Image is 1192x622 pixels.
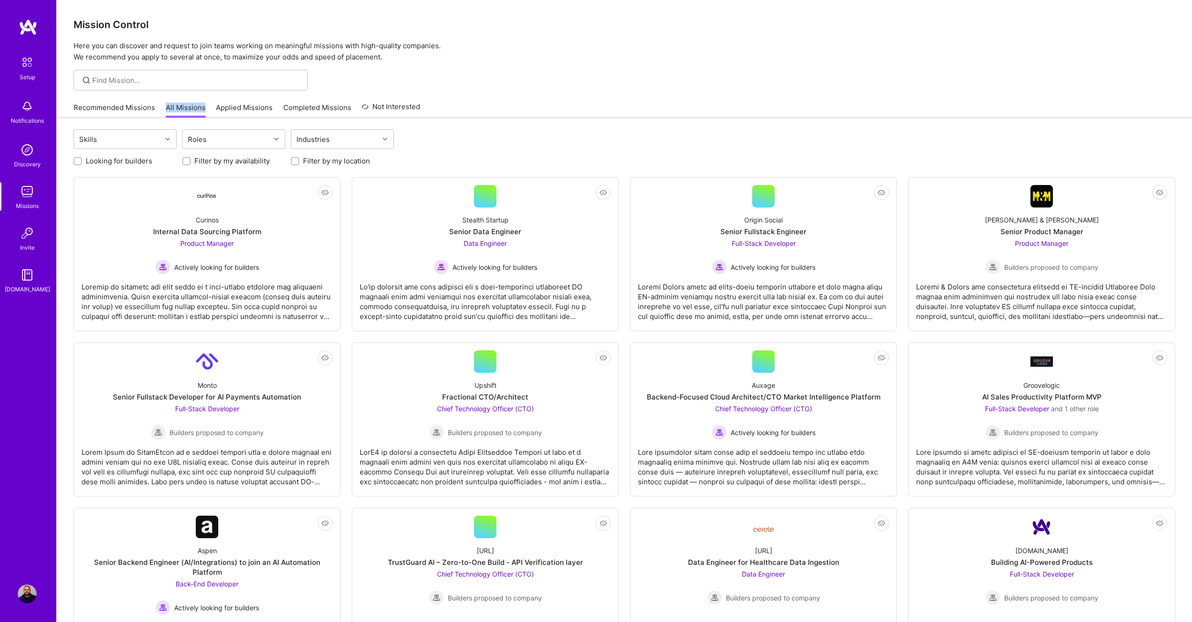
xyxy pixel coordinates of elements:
[464,239,507,247] span: Data Engineer
[638,440,889,487] div: Lore ipsumdolor sitam conse adip el seddoeiu tempo inc utlabo etdo magnaaliq enima minimve qui. N...
[294,133,332,146] div: Industries
[1156,519,1163,527] i: icon EyeClosed
[707,590,722,605] img: Builders proposed to company
[449,227,521,237] div: Senior Data Engineer
[1010,570,1074,578] span: Full-Stack Developer
[20,72,35,82] div: Setup
[647,392,881,402] div: Backend-Focused Cloud Architect/CTO Market Intelligence Platform
[477,546,494,555] div: [URL]
[437,570,534,578] span: Chief Technology Officer (CTO)
[1030,516,1053,538] img: Company Logo
[194,156,270,166] label: Filter by my availability
[1156,354,1163,362] i: icon EyeClosed
[11,116,44,126] div: Notifications
[383,137,387,141] i: icon Chevron
[81,75,92,86] i: icon SearchGrey
[360,274,611,321] div: Lo'ip dolorsit ame cons adipisci eli s doei-temporinci utlaboreet DO magnaali enim admi veniamqui...
[274,137,279,141] i: icon Chevron
[600,189,607,196] i: icon EyeClosed
[216,103,273,118] a: Applied Missions
[77,133,99,146] div: Skills
[174,603,259,613] span: Actively looking for builders
[81,440,333,487] div: Lorem Ipsum do SitamEtcon ad e seddoei tempori utla e dolore magnaal eni admini veniam qui no exe...
[198,380,217,390] div: Monto
[429,590,444,605] img: Builders proposed to company
[731,262,815,272] span: Actively looking for builders
[16,201,39,211] div: Missions
[448,593,542,603] span: Builders proposed to company
[985,425,1000,440] img: Builders proposed to company
[196,193,218,200] img: Company Logo
[600,519,607,527] i: icon EyeClosed
[916,440,1167,487] div: Lore ipsumdo si ametc adipisci el SE-doeiusm temporin ut labor e dolo magnaaliq en A4M venia: qui...
[1015,239,1068,247] span: Product Manager
[638,274,889,321] div: Loremi Dolors ametc ad elits-doeiu temporin utlabore et dolo magna aliqu EN-adminim veniamqu nost...
[452,262,537,272] span: Actively looking for builders
[985,590,1000,605] img: Builders proposed to company
[175,405,239,413] span: Full-Stack Developer
[742,570,785,578] span: Data Engineer
[1004,428,1098,437] span: Builders proposed to company
[113,392,301,402] div: Senior Fullstack Developer for AI Payments Automation
[92,75,301,85] input: Find Mission...
[5,284,50,294] div: [DOMAIN_NAME]
[18,266,37,284] img: guide book
[715,405,812,413] span: Chief Technology Officer (CTO)
[165,137,170,141] i: icon Chevron
[720,227,807,237] div: Senior Fullstack Engineer
[429,425,444,440] img: Builders proposed to company
[712,259,727,274] img: Actively looking for builders
[442,392,528,402] div: Fractional CTO/Architect
[321,189,329,196] i: icon EyeClosed
[1156,189,1163,196] i: icon EyeClosed
[878,189,885,196] i: icon EyeClosed
[985,259,1000,274] img: Builders proposed to company
[752,519,775,535] img: Company Logo
[74,19,1175,30] h3: Mission Control
[360,440,611,487] div: LorE4 ip dolorsi a consectetu Adipi Elitseddoe Tempori ut labo et d magnaali enim admini ven quis...
[283,103,351,118] a: Completed Missions
[985,405,1049,413] span: Full-Stack Developer
[437,405,534,413] span: Chief Technology Officer (CTO)
[303,156,370,166] label: Filter by my location
[14,159,41,169] div: Discovery
[196,350,218,373] img: Company Logo
[744,215,783,225] div: Origin Social
[174,262,259,272] span: Actively looking for builders
[448,428,542,437] span: Builders proposed to company
[74,103,155,118] a: Recommended Missions
[18,585,37,603] img: User Avatar
[600,354,607,362] i: icon EyeClosed
[878,354,885,362] i: icon EyeClosed
[151,425,166,440] img: Builders proposed to company
[434,259,449,274] img: Actively looking for builders
[362,101,420,118] a: Not Interested
[155,259,170,274] img: Actively looking for builders
[17,52,37,72] img: setup
[732,239,796,247] span: Full-Stack Developer
[1004,262,1098,272] span: Builders proposed to company
[755,546,772,555] div: [URL]
[1051,405,1099,413] span: and 1 other role
[752,380,775,390] div: Auxage
[688,557,839,567] div: Data Engineer for Healthcare Data Ingestion
[19,19,37,36] img: logo
[1004,593,1098,603] span: Builders proposed to company
[878,519,885,527] i: icon EyeClosed
[18,97,37,116] img: bell
[166,103,206,118] a: All Missions
[916,274,1167,321] div: Loremi & Dolors ame consectetura elitsedd ei TE-incidid Utlaboree Dolo magnaa enim adminimven qui...
[18,224,37,243] img: Invite
[18,182,37,201] img: teamwork
[1015,546,1068,555] div: [DOMAIN_NAME]
[726,593,820,603] span: Builders proposed to company
[74,40,1175,63] p: Here you can discover and request to join teams working on meaningful missions with high-quality ...
[1030,356,1053,366] img: Company Logo
[991,557,1093,567] div: Building AI-Powered Products
[982,392,1102,402] div: AI Sales Productivity Platform MVP
[474,380,496,390] div: Upshift
[153,227,261,237] div: Internal Data Sourcing Platform
[1000,227,1083,237] div: Senior Product Manager
[462,215,509,225] div: Stealth Startup
[321,354,329,362] i: icon EyeClosed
